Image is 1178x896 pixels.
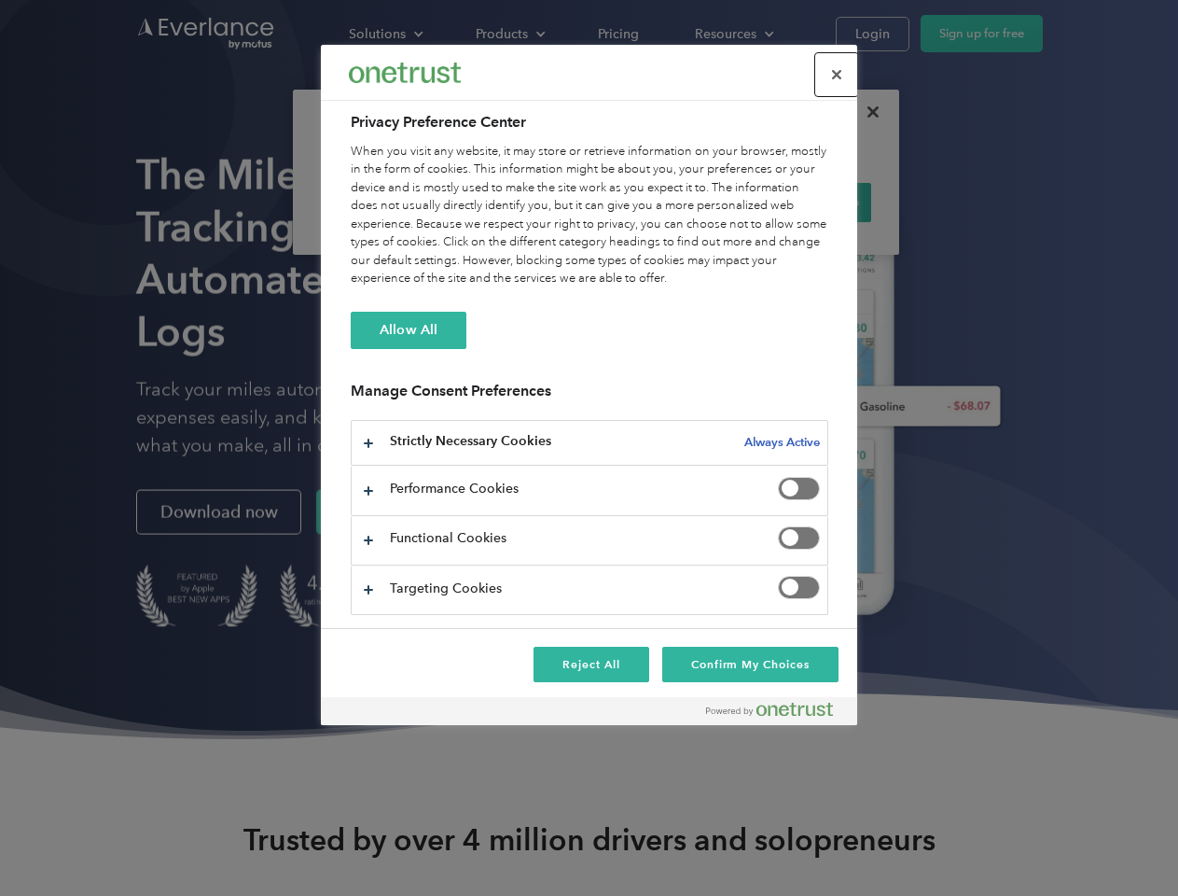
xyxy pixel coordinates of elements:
[321,45,857,725] div: Preference center
[351,143,828,288] div: When you visit any website, it may store or retrieve information on your browser, mostly in the f...
[351,312,466,349] button: Allow All
[321,45,857,725] div: Privacy Preference Center
[351,382,828,411] h3: Manage Consent Preferences
[351,111,828,133] h2: Privacy Preference Center
[662,647,838,682] button: Confirm My Choices
[706,702,833,717] img: Powered by OneTrust Opens in a new Tab
[349,63,461,82] img: Everlance
[349,54,461,91] div: Everlance
[706,702,848,725] a: Powered by OneTrust Opens in a new Tab
[816,54,857,95] button: Close
[534,647,649,682] button: Reject All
